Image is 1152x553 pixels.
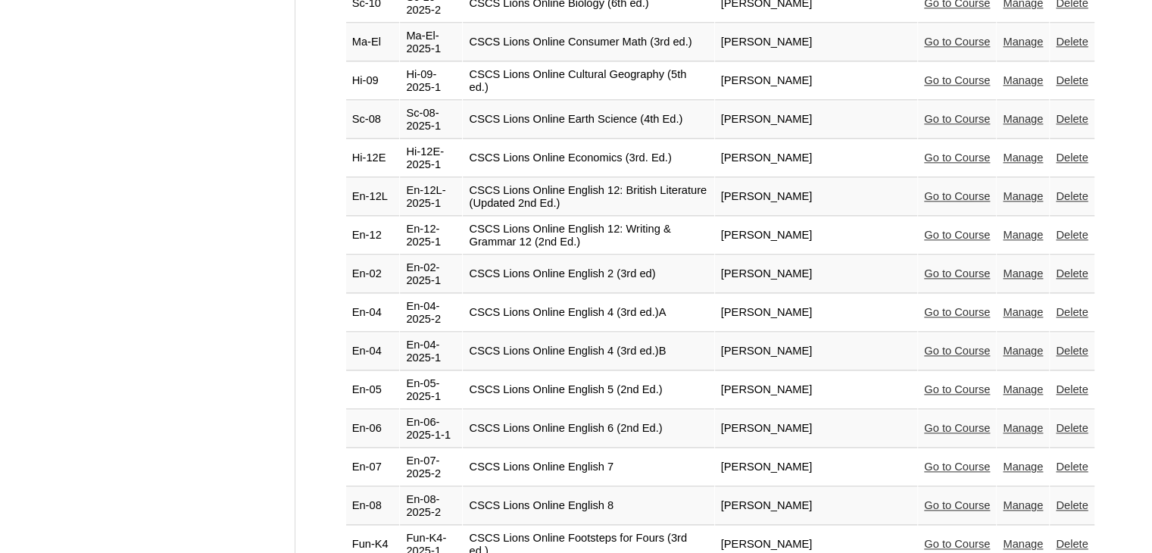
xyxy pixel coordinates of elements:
[924,422,990,434] a: Go to Course
[346,487,400,525] td: En-08
[400,217,462,255] td: En-12-2025-1
[346,217,400,255] td: En-12
[1056,229,1088,241] a: Delete
[400,294,462,332] td: En-04-2025-2
[715,294,917,332] td: [PERSON_NAME]
[924,306,990,318] a: Go to Course
[400,333,462,370] td: En-04-2025-1
[1003,422,1043,434] a: Manage
[463,62,713,100] td: CSCS Lions Online Cultural Geography (5th ed.)
[715,101,917,139] td: [PERSON_NAME]
[1003,229,1043,241] a: Manage
[924,190,990,202] a: Go to Course
[463,139,713,177] td: CSCS Lions Online Economics (3rd. Ed.)
[1056,113,1088,125] a: Delete
[1056,74,1088,86] a: Delete
[463,487,713,525] td: CSCS Lions Online English 8
[463,333,713,370] td: CSCS Lions Online English 4 (3rd ed.)B
[346,62,400,100] td: Hi-09
[924,36,990,48] a: Go to Course
[715,487,917,525] td: [PERSON_NAME]
[1056,383,1088,395] a: Delete
[924,152,990,164] a: Go to Course
[1056,499,1088,511] a: Delete
[346,139,400,177] td: Hi-12E
[1056,267,1088,280] a: Delete
[1003,383,1043,395] a: Manage
[463,217,713,255] td: CSCS Lions Online English 12: Writing & Grammar 12 (2nd Ed.)
[1003,499,1043,511] a: Manage
[1003,538,1043,550] a: Manage
[1003,190,1043,202] a: Manage
[924,229,990,241] a: Go to Course
[400,487,462,525] td: En-08-2025-2
[1003,36,1043,48] a: Manage
[400,62,462,100] td: Hi-09-2025-1
[400,139,462,177] td: Hi-12E-2025-1
[715,255,917,293] td: [PERSON_NAME]
[1003,113,1043,125] a: Manage
[1056,190,1088,202] a: Delete
[346,371,400,409] td: En-05
[346,101,400,139] td: Sc-08
[924,383,990,395] a: Go to Course
[1056,36,1088,48] a: Delete
[400,178,462,216] td: En-12L-2025-1
[1056,152,1088,164] a: Delete
[715,217,917,255] td: [PERSON_NAME]
[1056,345,1088,357] a: Delete
[1056,538,1088,550] a: Delete
[715,62,917,100] td: [PERSON_NAME]
[400,255,462,293] td: En-02-2025-1
[1056,422,1088,434] a: Delete
[1056,461,1088,473] a: Delete
[463,294,713,332] td: CSCS Lions Online English 4 (3rd ed.)A
[1003,306,1043,318] a: Manage
[715,371,917,409] td: [PERSON_NAME]
[346,410,400,448] td: En-06
[715,23,917,61] td: [PERSON_NAME]
[463,410,713,448] td: CSCS Lions Online English 6 (2nd Ed.)
[463,101,713,139] td: CSCS Lions Online Earth Science (4th Ed.)
[463,178,713,216] td: CSCS Lions Online English 12: British Literature (Updated 2nd Ed.)
[715,448,917,486] td: [PERSON_NAME]
[924,499,990,511] a: Go to Course
[924,113,990,125] a: Go to Course
[463,371,713,409] td: CSCS Lions Online English 5 (2nd Ed.)
[400,101,462,139] td: Sc-08-2025-1
[1003,461,1043,473] a: Manage
[400,448,462,486] td: En-07-2025-2
[346,255,400,293] td: En-02
[400,371,462,409] td: En-05-2025-1
[1003,74,1043,86] a: Manage
[463,23,713,61] td: CSCS Lions Online Consumer Math (3rd ed.)
[924,267,990,280] a: Go to Course
[924,538,990,550] a: Go to Course
[400,410,462,448] td: En-06-2025-1-1
[1056,306,1088,318] a: Delete
[715,333,917,370] td: [PERSON_NAME]
[1003,345,1043,357] a: Manage
[400,23,462,61] td: Ma-El-2025-1
[924,74,990,86] a: Go to Course
[924,345,990,357] a: Go to Course
[463,255,713,293] td: CSCS Lions Online English 2 (3rd ed)
[715,178,917,216] td: [PERSON_NAME]
[346,333,400,370] td: En-04
[715,139,917,177] td: [PERSON_NAME]
[1003,152,1043,164] a: Manage
[1003,267,1043,280] a: Manage
[346,178,400,216] td: En-12L
[463,448,713,486] td: CSCS Lions Online English 7
[346,23,400,61] td: Ma-El
[715,410,917,448] td: [PERSON_NAME]
[346,294,400,332] td: En-04
[924,461,990,473] a: Go to Course
[346,448,400,486] td: En-07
